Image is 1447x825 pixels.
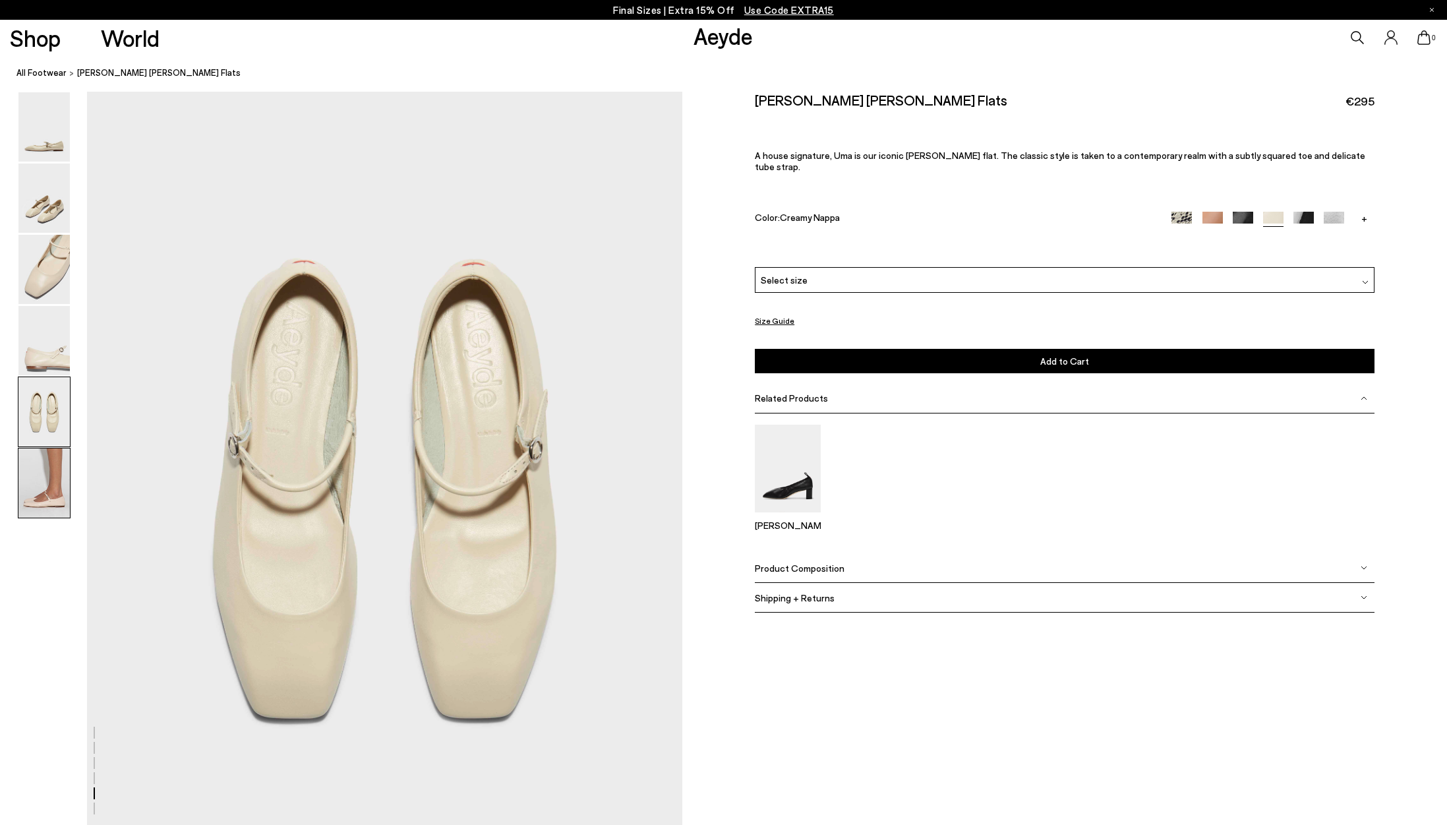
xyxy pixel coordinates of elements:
[755,425,821,512] img: Narissa Ruched Pumps
[755,592,835,603] span: Shipping + Returns
[694,22,753,49] a: Aeyde
[755,349,1374,373] button: Add to Cart
[755,563,844,574] span: Product Composition
[16,66,67,80] a: All Footwear
[1040,355,1089,367] span: Add to Cart
[1345,93,1374,109] span: €295
[755,392,828,404] span: Related Products
[1361,594,1367,601] img: svg%3E
[101,26,160,49] a: World
[744,4,834,16] span: Navigate to /collections/ss25-final-sizes
[18,377,70,446] img: Uma Mary-Jane Flats - Image 5
[18,164,70,233] img: Uma Mary-Jane Flats - Image 2
[18,92,70,162] img: Uma Mary-Jane Flats - Image 1
[1417,30,1431,45] a: 0
[1362,279,1369,286] img: svg%3E
[755,503,821,531] a: Narissa Ruched Pumps [PERSON_NAME]
[755,313,794,329] button: Size Guide
[755,212,1152,227] div: Color:
[77,66,241,80] span: [PERSON_NAME] [PERSON_NAME] Flats
[755,92,1007,108] h2: [PERSON_NAME] [PERSON_NAME] Flats
[10,26,61,49] a: Shop
[755,150,1374,172] p: A house signature, Uma is our iconic [PERSON_NAME] flat. The classic style is taken to a contempo...
[1361,394,1367,401] img: svg%3E
[1431,34,1437,42] span: 0
[18,235,70,304] img: Uma Mary-Jane Flats - Image 3
[613,2,834,18] p: Final Sizes | Extra 15% Off
[761,273,808,287] span: Select size
[16,55,1447,92] nav: breadcrumb
[18,448,70,518] img: Uma Mary-Jane Flats - Image 6
[1361,565,1367,571] img: svg%3E
[755,520,821,531] p: [PERSON_NAME]
[1354,212,1374,224] a: +
[780,212,840,223] span: Creamy Nappa
[18,306,70,375] img: Uma Mary-Jane Flats - Image 4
